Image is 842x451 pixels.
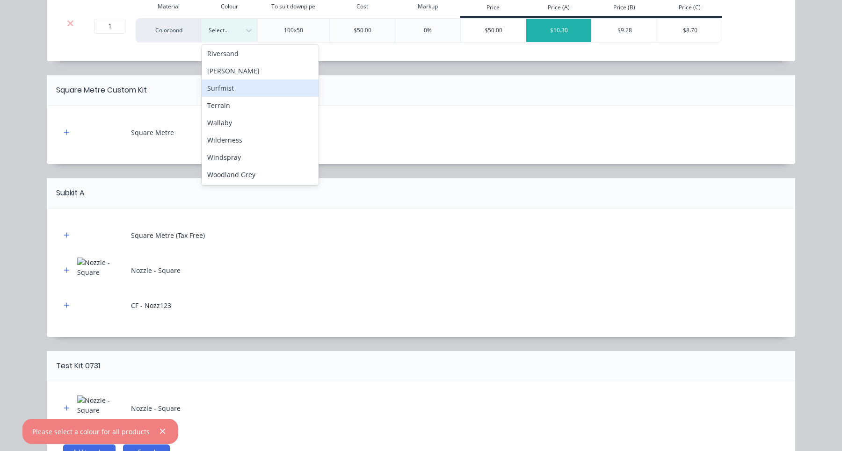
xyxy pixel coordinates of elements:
[202,131,319,149] div: Wilderness
[131,230,205,240] div: Square Metre (Tax Free)
[202,62,319,79] div: [PERSON_NAME]
[461,19,526,42] div: $50.00
[202,79,319,97] div: Surfmist
[202,114,319,131] div: Wallaby
[131,265,181,275] div: Nozzle - Square
[526,19,592,42] div: $10.30
[32,427,150,437] div: Please select a colour for all products
[94,19,125,34] input: ?
[424,26,432,35] div: 0%
[202,149,319,166] div: Windspray
[131,403,181,413] div: Nozzle - Square
[131,128,174,137] div: Square Metre
[131,301,171,310] div: CF - Nozz123
[56,360,100,372] div: Test Kit 0731
[657,19,723,42] div: $8.70
[592,19,657,42] div: $9.28
[56,85,147,96] div: Square Metre Custom Kit
[56,187,85,199] div: Subkit A
[202,166,319,183] div: Woodland Grey
[354,26,371,35] div: $50.00
[77,395,124,421] img: Nozzle - Square
[202,45,319,62] div: Riversand
[257,18,329,43] div: 100x50
[202,97,319,114] div: Terrain
[77,258,124,283] img: Nozzle - Square
[136,18,201,43] div: Colorbond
